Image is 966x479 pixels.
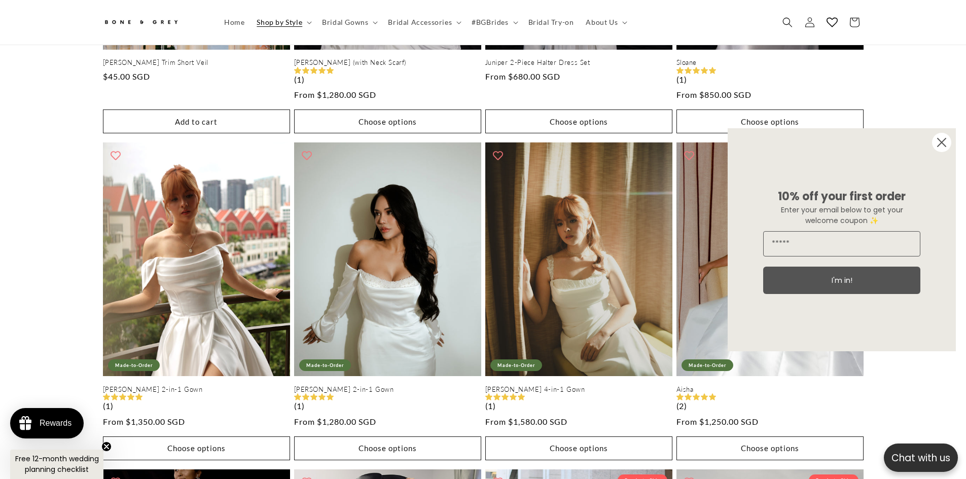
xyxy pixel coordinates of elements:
[294,436,481,460] button: Choose options
[15,454,99,474] span: Free 12-month wedding planning checklist
[218,12,251,33] a: Home
[776,11,799,33] summary: Search
[485,58,672,67] a: Juniper 2-Piece Halter Dress Set
[763,267,920,294] button: I'm in!
[580,12,631,33] summary: About Us
[884,444,958,472] button: Open chatbox
[676,436,864,460] button: Choose options
[103,58,290,67] a: [PERSON_NAME] Trim Short Veil
[676,109,864,133] button: Choose options
[105,145,126,165] button: Add to wishlist
[932,132,952,153] button: Close dialog
[224,18,244,27] span: Home
[103,385,290,394] a: [PERSON_NAME] 2-in-1 Gown
[103,14,179,31] img: Bone and Grey Bridal
[485,385,672,394] a: [PERSON_NAME] 4-in-1 Gown
[676,58,864,67] a: Sloane
[322,18,368,27] span: Bridal Gowns
[294,58,481,67] a: [PERSON_NAME] (with Neck Scarf)
[382,12,466,33] summary: Bridal Accessories
[718,118,966,361] div: FLYOUT Form
[781,205,903,226] span: Enter your email below to get your welcome coupon ✨
[778,189,906,204] span: 10% off your first order
[40,419,71,428] div: Rewards
[103,109,290,133] button: Add to cart
[294,109,481,133] button: Choose options
[485,109,672,133] button: Choose options
[586,18,618,27] span: About Us
[488,145,508,165] button: Add to wishlist
[103,436,290,460] button: Choose options
[679,145,699,165] button: Add to wishlist
[485,436,672,460] button: Choose options
[763,231,920,256] input: Email
[257,18,302,27] span: Shop by Style
[528,18,574,27] span: Bridal Try-on
[99,10,208,34] a: Bone and Grey Bridal
[10,450,103,479] div: Free 12-month wedding planning checklistClose teaser
[294,385,481,394] a: [PERSON_NAME] 2-in-1 Gown
[676,385,864,394] a: Aisha
[884,451,958,465] p: Chat with us
[316,12,382,33] summary: Bridal Gowns
[251,12,316,33] summary: Shop by Style
[472,18,508,27] span: #BGBrides
[522,12,580,33] a: Bridal Try-on
[297,145,317,165] button: Add to wishlist
[388,18,452,27] span: Bridal Accessories
[101,441,112,452] button: Close teaser
[466,12,522,33] summary: #BGBrides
